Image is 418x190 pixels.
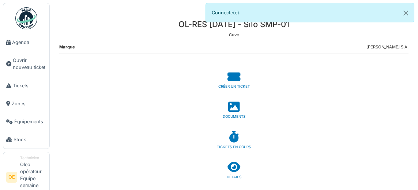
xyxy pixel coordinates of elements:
div: DÉTAILS [59,175,408,180]
a: Ouvrir nouveau ticket [3,51,49,76]
span: Zones [12,100,46,107]
dd: [PERSON_NAME] S.A. [366,44,408,50]
li: OE [6,172,17,183]
div: Technicien [20,155,46,161]
a: Agenda [3,33,49,51]
a: DÉTAILS [59,161,408,180]
a: TICKETS EN COURS [59,131,408,150]
h3: OL-RES [DATE] - Silo SMP-01 [59,19,408,29]
span: Ouvrir nouveau ticket [13,57,46,71]
a: Tickets [3,77,49,95]
span: Tickets [13,82,46,89]
span: Stock [14,136,46,143]
div: TICKETS EN COURS [59,145,408,150]
dt: Marque [59,44,75,53]
a: Zones [3,95,49,113]
div: CRÉER UN TICKET [59,84,408,89]
a: Équipements [3,113,49,131]
a: CRÉER UN TICKET [59,71,408,89]
div: DOCUMENTS [59,114,408,120]
span: Agenda [12,39,46,46]
span: Équipements [14,118,46,125]
div: Connecté(e). [206,3,415,22]
button: Close [398,3,414,23]
p: Cuve [59,32,408,38]
a: DOCUMENTS [59,101,408,120]
a: Stock [3,131,49,149]
img: Badge_color-CXgf-gQk.svg [15,7,37,29]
